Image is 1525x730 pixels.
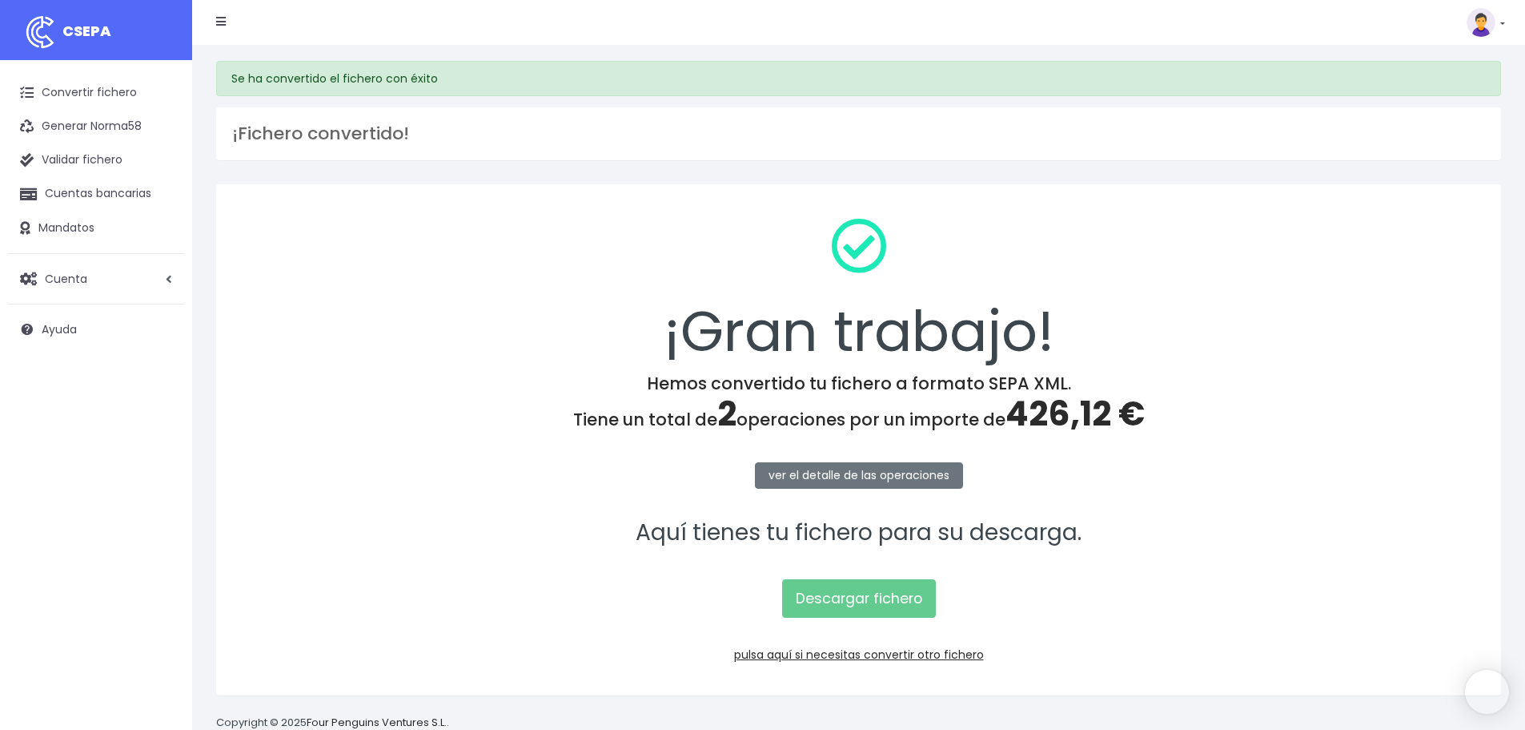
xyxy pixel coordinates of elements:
[62,21,111,41] span: CSEPA
[42,321,77,337] span: Ayuda
[8,262,184,296] a: Cuenta
[8,313,184,346] a: Ayuda
[782,579,936,618] a: Descargar fichero
[717,390,736,438] span: 2
[8,143,184,177] a: Validar fichero
[755,462,963,489] a: ver el detalle de las operaciones
[237,515,1480,551] p: Aquí tienes tu fichero para su descarga.
[216,61,1501,96] div: Se ha convertido el fichero con éxito
[307,715,447,730] a: Four Penguins Ventures S.L.
[734,647,984,663] a: pulsa aquí si necesitas convertir otro fichero
[1467,8,1495,37] img: profile
[8,212,184,245] a: Mandatos
[20,12,60,52] img: logo
[8,110,184,143] a: Generar Norma58
[45,270,87,286] span: Cuenta
[8,177,184,211] a: Cuentas bancarias
[232,123,1485,144] h3: ¡Fichero convertido!
[237,373,1480,434] h4: Hemos convertido tu fichero a formato SEPA XML. Tiene un total de operaciones por un importe de
[1005,390,1145,438] span: 426,12 €
[8,76,184,110] a: Convertir fichero
[237,205,1480,373] div: ¡Gran trabajo!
